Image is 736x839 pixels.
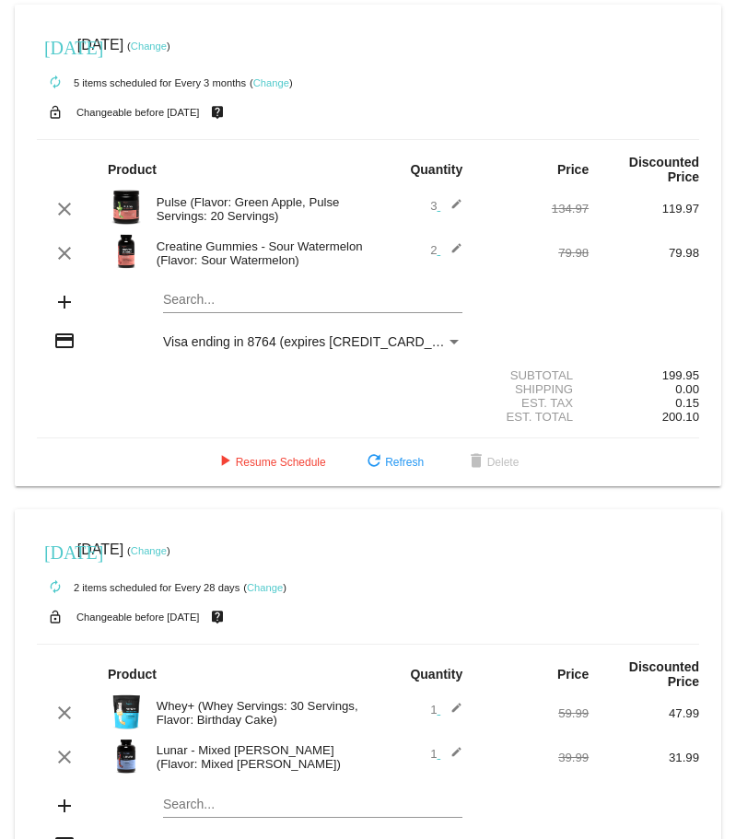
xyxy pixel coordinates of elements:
[589,202,699,216] div: 119.97
[465,456,520,469] span: Delete
[53,198,76,220] mat-icon: clear
[440,242,462,264] mat-icon: edit
[44,540,66,562] mat-icon: [DATE]
[363,456,424,469] span: Refresh
[478,751,589,764] div: 39.99
[662,410,699,424] span: 200.10
[430,747,462,761] span: 1
[589,246,699,260] div: 79.98
[53,242,76,264] mat-icon: clear
[410,667,462,682] strong: Quantity
[478,382,589,396] div: Shipping
[108,738,145,775] img: Image-1-Carousel-Lunar-MB-Roman-Berezecky.png
[430,199,462,213] span: 3
[53,291,76,313] mat-icon: add
[76,612,200,623] small: Changeable before [DATE]
[214,451,236,473] mat-icon: play_arrow
[440,198,462,220] mat-icon: edit
[127,545,170,556] small: ( )
[44,72,66,94] mat-icon: autorenew
[147,239,368,267] div: Creatine Gummies - Sour Watermelon (Flavor: Sour Watermelon)
[53,746,76,768] mat-icon: clear
[53,702,76,724] mat-icon: clear
[163,334,472,349] span: Visa ending in 8764 (expires [CREDIT_CARD_DATA])
[478,368,589,382] div: Subtotal
[629,659,699,689] strong: Discounted Price
[37,582,239,593] small: 2 items scheduled for Every 28 days
[44,100,66,124] mat-icon: lock_open
[127,41,170,52] small: ( )
[478,410,589,424] div: Est. Total
[108,233,145,270] img: Image-1-Creatine-Gummies-SW-1000Xx1000.png
[675,396,699,410] span: 0.15
[589,368,699,382] div: 199.95
[108,189,145,226] img: Image-1-Carousel-Pulse-20S-Green-Apple-Transp.png
[478,246,589,260] div: 79.98
[557,667,589,682] strong: Price
[430,703,462,717] span: 1
[214,456,326,469] span: Resume Schedule
[250,77,293,88] small: ( )
[163,293,462,308] input: Search...
[478,396,589,410] div: Est. Tax
[44,577,66,599] mat-icon: autorenew
[131,41,167,52] a: Change
[557,162,589,177] strong: Price
[37,77,246,88] small: 5 items scheduled for Every 3 months
[629,155,699,184] strong: Discounted Price
[147,743,368,771] div: Lunar - Mixed [PERSON_NAME] (Flavor: Mixed [PERSON_NAME])
[478,706,589,720] div: 59.99
[108,693,145,730] img: Image-1-Carousel-Whey-2lb-Bday-Cake-no-badge-Transp.png
[53,795,76,817] mat-icon: add
[53,330,76,352] mat-icon: credit_card
[589,706,699,720] div: 47.99
[450,446,534,479] button: Delete
[348,446,438,479] button: Refresh
[589,751,699,764] div: 31.99
[199,446,341,479] button: Resume Schedule
[247,582,283,593] a: Change
[243,582,286,593] small: ( )
[163,798,462,812] input: Search...
[206,605,228,629] mat-icon: live_help
[675,382,699,396] span: 0.00
[206,100,228,124] mat-icon: live_help
[108,667,157,682] strong: Product
[131,545,167,556] a: Change
[76,107,200,118] small: Changeable before [DATE]
[253,77,289,88] a: Change
[440,746,462,768] mat-icon: edit
[44,35,66,57] mat-icon: [DATE]
[363,451,385,473] mat-icon: refresh
[147,699,368,727] div: Whey+ (Whey Servings: 30 Servings, Flavor: Birthday Cake)
[410,162,462,177] strong: Quantity
[163,334,462,349] mat-select: Payment Method
[44,605,66,629] mat-icon: lock_open
[147,195,368,223] div: Pulse (Flavor: Green Apple, Pulse Servings: 20 Servings)
[465,451,487,473] mat-icon: delete
[108,162,157,177] strong: Product
[478,202,589,216] div: 134.97
[440,702,462,724] mat-icon: edit
[430,243,462,257] span: 2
